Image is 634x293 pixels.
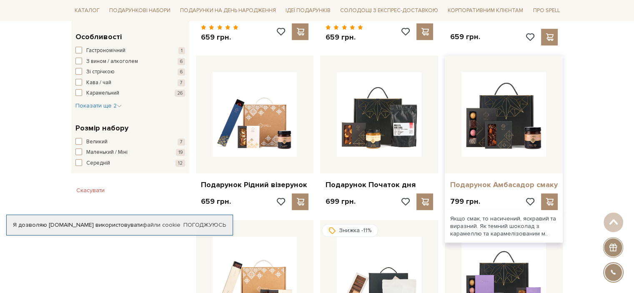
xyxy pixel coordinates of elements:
[175,90,185,97] span: 26
[86,138,108,146] span: Великий
[178,47,185,54] span: 1
[176,149,185,156] span: 19
[86,89,119,98] span: Карамельний
[322,224,378,237] div: Знижка -11%
[178,58,185,65] span: 6
[201,33,239,42] p: 659 грн.
[106,4,174,17] a: Подарункові набори
[201,180,309,190] a: Подарунок Рідний візерунок
[75,148,185,157] button: Маленький / Міні 19
[143,221,180,228] a: файли cookie
[282,4,334,17] a: Ідеї подарунків
[86,58,138,66] span: З вином / алкоголем
[529,4,563,17] a: Про Spell
[183,221,226,229] a: Погоджуюсь
[75,102,122,110] button: Показати ще 2
[7,221,233,229] div: Я дозволяю [DOMAIN_NAME] використовувати
[178,79,185,86] span: 7
[201,197,231,206] p: 659 грн.
[75,31,122,43] span: Особливості
[75,138,185,146] button: Великий 7
[325,180,433,190] a: Подарунок Початок дня
[450,180,558,190] a: Подарунок Амбасадор смаку
[86,47,125,55] span: Гастрономічний
[75,58,185,66] button: З вином / алкоголем 6
[450,32,480,42] p: 659 грн.
[75,123,128,134] span: Розмір набору
[444,4,526,17] a: Корпоративним клієнтам
[75,79,185,87] button: Кава / чай 7
[86,79,111,87] span: Кава / чай
[75,159,185,168] button: Середній 12
[71,4,103,17] a: Каталог
[450,197,480,206] p: 799 грн.
[75,47,185,55] button: Гастрономічний 1
[175,160,185,167] span: 12
[325,33,363,42] p: 659 грн.
[178,138,185,145] span: 7
[178,68,185,75] span: 6
[445,210,563,243] div: Якщо смак, то насичений, яскравий та виразний. Як темний шоколад з карамеллю та карамелізованим м..
[337,3,441,18] a: Солодощі з експрес-доставкою
[325,197,355,206] p: 699 грн.
[86,159,110,168] span: Середній
[86,148,128,157] span: Маленький / Міні
[177,4,279,17] a: Подарунки на День народження
[75,68,185,76] button: Зі стрічкою 6
[75,89,185,98] button: Карамельний 26
[71,184,110,197] button: Скасувати
[75,102,122,109] span: Показати ще 2
[86,68,115,76] span: Зі стрічкою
